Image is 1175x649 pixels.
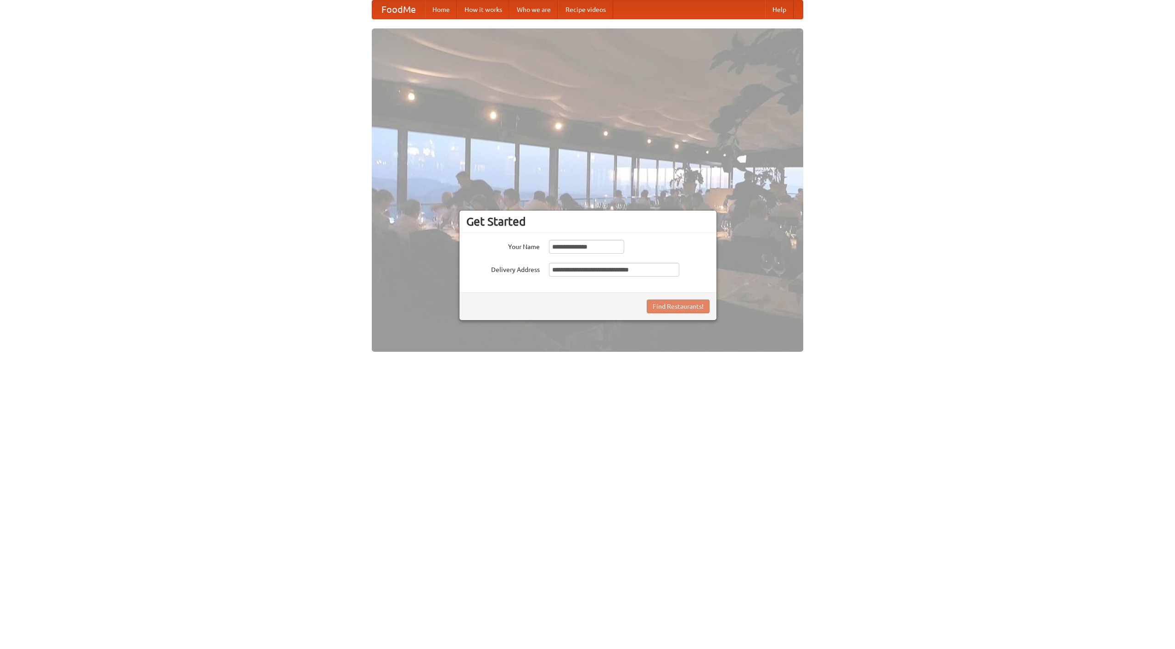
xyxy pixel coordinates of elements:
label: Your Name [466,240,540,251]
label: Delivery Address [466,263,540,274]
a: How it works [457,0,509,19]
a: Help [765,0,794,19]
a: FoodMe [372,0,425,19]
a: Who we are [509,0,558,19]
button: Find Restaurants! [647,300,710,313]
a: Home [425,0,457,19]
a: Recipe videos [558,0,613,19]
h3: Get Started [466,215,710,228]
